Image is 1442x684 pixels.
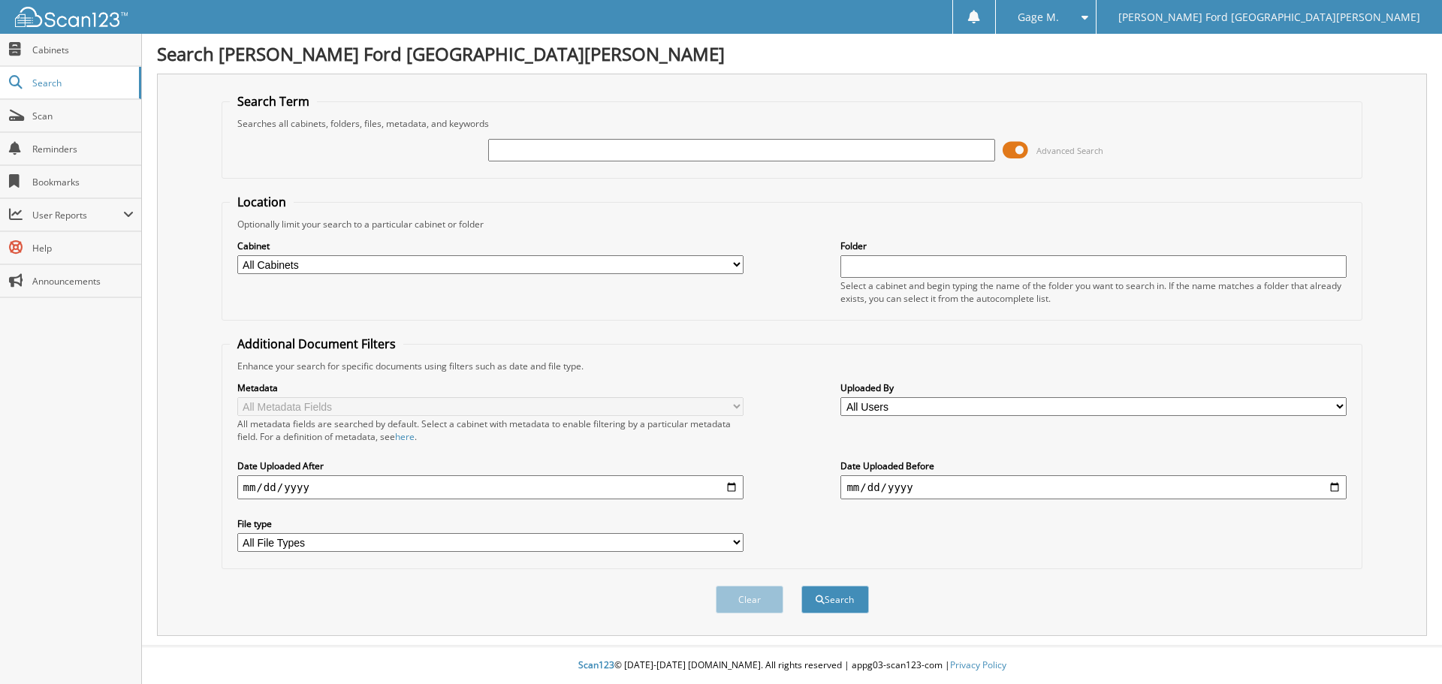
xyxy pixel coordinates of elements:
span: Search [32,77,131,89]
span: Bookmarks [32,176,134,188]
div: Searches all cabinets, folders, files, metadata, and keywords [230,117,1355,130]
label: Date Uploaded After [237,460,744,472]
span: Cabinets [32,44,134,56]
label: Uploaded By [840,381,1347,394]
div: Enhance your search for specific documents using filters such as date and file type. [230,360,1355,372]
input: start [237,475,744,499]
div: © [DATE]-[DATE] [DOMAIN_NAME]. All rights reserved | appg03-scan123-com | [142,647,1442,684]
div: Select a cabinet and begin typing the name of the folder you want to search in. If the name match... [840,279,1347,305]
input: end [840,475,1347,499]
span: Reminders [32,143,134,155]
div: Optionally limit your search to a particular cabinet or folder [230,218,1355,231]
legend: Additional Document Filters [230,336,403,352]
span: Scan [32,110,134,122]
label: Metadata [237,381,744,394]
span: Gage M. [1018,13,1059,22]
label: Folder [840,240,1347,252]
span: [PERSON_NAME] Ford [GEOGRAPHIC_DATA][PERSON_NAME] [1118,13,1420,22]
a: Privacy Policy [950,658,1006,671]
span: Scan123 [578,658,614,671]
span: Help [32,242,134,255]
label: Cabinet [237,240,744,252]
label: File type [237,517,744,530]
label: Date Uploaded Before [840,460,1347,472]
legend: Location [230,194,294,210]
legend: Search Term [230,93,317,110]
span: User Reports [32,209,123,221]
button: Search [801,586,869,613]
a: here [395,430,415,443]
h1: Search [PERSON_NAME] Ford [GEOGRAPHIC_DATA][PERSON_NAME] [157,41,1427,66]
button: Clear [716,586,783,613]
span: Advanced Search [1036,145,1103,156]
div: All metadata fields are searched by default. Select a cabinet with metadata to enable filtering b... [237,417,744,443]
span: Announcements [32,275,134,288]
img: scan123-logo-white.svg [15,7,128,27]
